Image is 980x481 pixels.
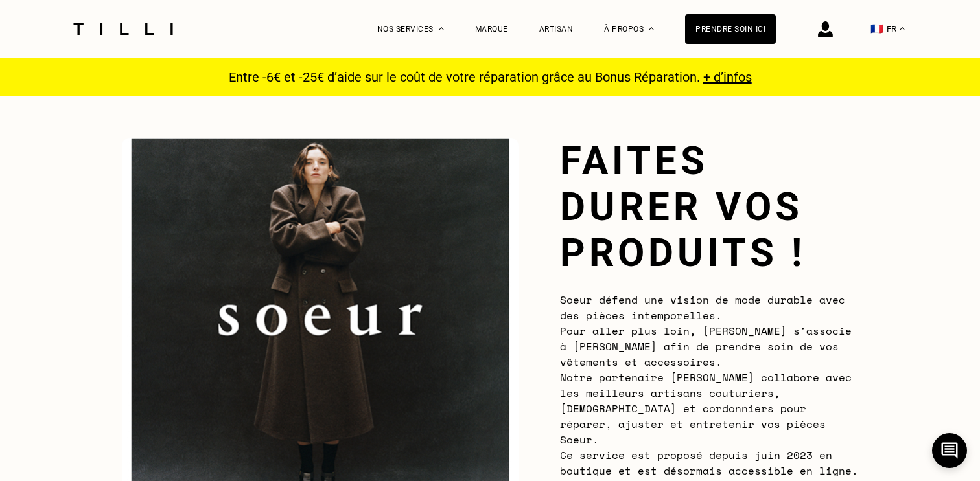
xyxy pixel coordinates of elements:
img: Menu déroulant [439,27,444,30]
a: Prendre soin ici [685,14,776,44]
a: Marque [475,25,508,34]
span: 🇫🇷 [870,23,883,35]
img: menu déroulant [900,27,905,30]
img: Logo du service de couturière Tilli [69,23,178,35]
span: Soeur défend une vision de mode durable avec des pièces intemporelles. Pour aller plus loin, [PER... [560,292,858,478]
img: icône connexion [818,21,833,37]
a: Artisan [539,25,574,34]
p: Entre -6€ et -25€ d’aide sur le coût de votre réparation grâce au Bonus Réparation. [221,69,760,85]
a: + d’infos [703,69,752,85]
img: Menu déroulant à propos [649,27,654,30]
h1: Faites durer vos produits ! [560,138,858,276]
